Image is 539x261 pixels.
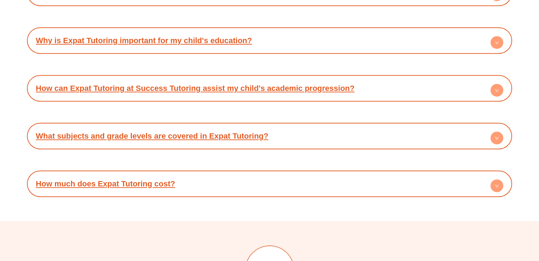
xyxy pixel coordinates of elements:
a: How can Expat Tutoring at Success Tutoring assist my child's academic progression? [36,84,354,93]
a: What subjects and grade levels are covered in Expat Tutoring? [36,132,268,140]
a: How much does Expat Tutoring cost? [36,179,175,188]
div: How much does Expat Tutoring cost? [30,174,509,193]
div: Why is Expat Tutoring important for my child's education? [30,31,509,50]
iframe: Chat Widget [421,181,539,261]
div: How can Expat Tutoring at Success Tutoring assist my child's academic progression? [30,79,509,98]
div: What subjects and grade levels are covered in Expat Tutoring? [30,126,509,146]
a: Why is Expat Tutoring important for my child's education? [36,36,252,45]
